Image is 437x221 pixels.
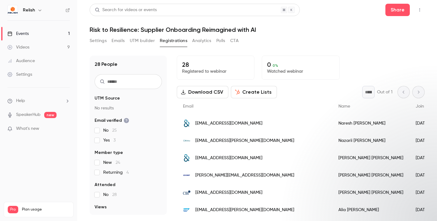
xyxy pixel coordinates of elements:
span: Views [95,204,107,210]
p: 28 [182,61,249,68]
button: Polls [216,36,225,46]
img: cbil.com.hk [183,189,190,196]
img: dnb.com [183,120,190,127]
h6: Relish [23,7,35,13]
span: 24 [116,160,120,165]
button: Emails [112,36,125,46]
img: ezcorp.com [183,172,190,179]
div: [PERSON_NAME] [PERSON_NAME] [332,167,409,184]
p: Registered to webinar [182,68,249,74]
img: Relish [8,5,18,15]
span: Email [183,104,193,108]
span: [PERSON_NAME][EMAIL_ADDRESS][DOMAIN_NAME] [195,172,294,179]
div: Audience [7,58,35,64]
img: elekta.com [183,139,190,143]
span: Plan usage [22,207,70,212]
span: UTM Source [95,95,120,101]
div: Videos [7,44,29,50]
span: [EMAIL_ADDRESS][DOMAIN_NAME] [195,155,262,161]
span: Yes [103,137,116,143]
span: 25 [112,128,117,133]
span: [EMAIL_ADDRESS][DOMAIN_NAME] [195,189,262,196]
button: Settings [90,36,107,46]
div: Settings [7,71,32,78]
button: Create Lists [231,86,277,98]
span: Attended [95,182,115,188]
li: help-dropdown-opener [7,98,70,104]
p: 0 [267,61,334,68]
span: [EMAIL_ADDRESS][PERSON_NAME][DOMAIN_NAME] [195,207,294,213]
button: CTA [230,36,239,46]
span: Returning [103,169,129,176]
span: new [44,112,57,118]
span: [EMAIL_ADDRESS][DOMAIN_NAME] [195,120,262,127]
iframe: Noticeable Trigger [62,126,70,132]
button: UTM builder [130,36,155,46]
h1: Risk to Resilience: Supplier Onboarding Reimagined with AI [90,26,425,33]
div: Search for videos or events [95,7,157,13]
span: 0 % [273,63,278,68]
div: Naresh [PERSON_NAME] [332,115,409,132]
span: Name [338,104,350,108]
span: 3 [113,138,116,142]
span: 4 [126,170,129,175]
p: No results [95,105,162,111]
div: Nazarii [PERSON_NAME] [332,132,409,149]
div: [PERSON_NAME] [PERSON_NAME] [332,149,409,167]
span: [EMAIL_ADDRESS][PERSON_NAME][DOMAIN_NAME] [195,138,294,144]
button: Analytics [192,36,211,46]
p: Watched webinar [267,68,334,74]
span: Help [16,98,25,104]
button: Share [385,4,410,16]
span: No [103,127,117,134]
p: No results [95,214,162,220]
img: sap.com [183,206,190,214]
span: Join date [416,104,435,108]
h1: 28 People [95,61,117,68]
img: dnb.com [183,154,190,162]
span: Member type [95,150,123,156]
a: SpeakerHub [16,112,40,118]
span: Email verified [95,117,129,124]
div: Events [7,31,29,37]
button: Download CSV [177,86,228,98]
span: What's new [16,125,39,132]
button: Registrations [160,36,187,46]
span: 28 [112,193,117,197]
span: Pro [8,206,18,213]
p: Out of 1 [377,89,392,95]
span: New [103,159,120,166]
span: No [103,192,117,198]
